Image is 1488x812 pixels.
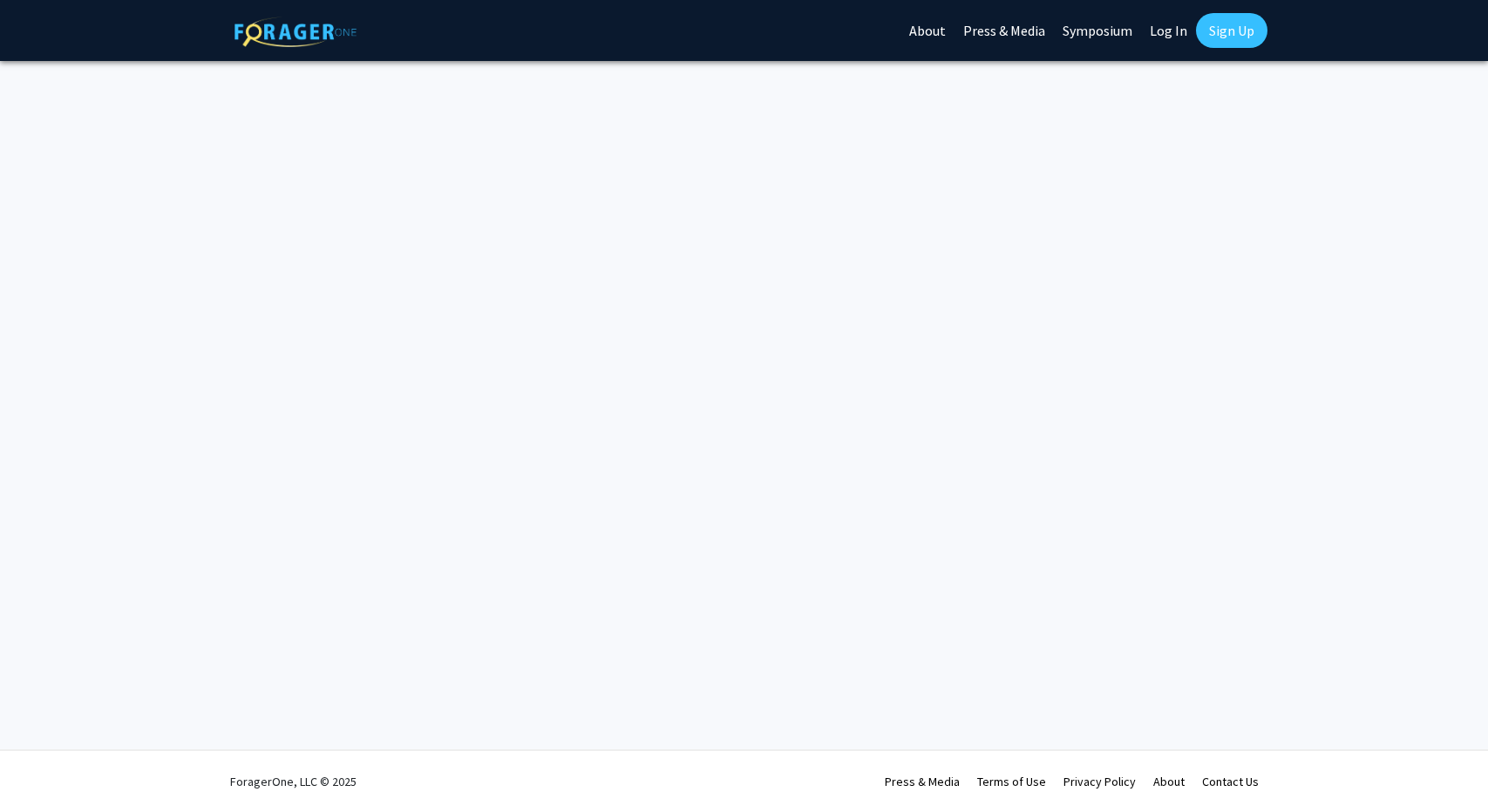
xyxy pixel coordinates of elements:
[1196,13,1267,48] a: Sign Up
[885,774,960,789] a: Press & Media
[977,774,1046,789] a: Terms of Use
[230,751,357,812] div: ForagerOne, LLC © 2025
[1063,774,1136,789] a: Privacy Policy
[234,17,357,47] img: ForagerOne Logo
[1153,774,1185,789] a: About
[1202,774,1259,789] a: Contact Us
